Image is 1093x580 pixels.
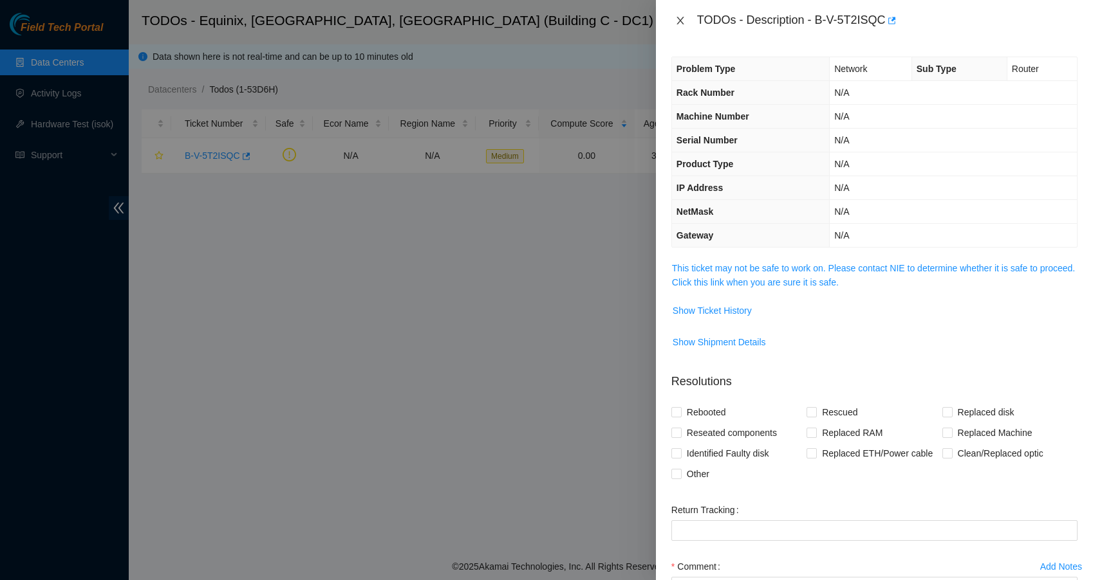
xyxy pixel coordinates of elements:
span: N/A [834,159,849,169]
span: Rebooted [682,402,731,422]
div: TODOs - Description - B-V-5T2ISQC [697,10,1078,31]
span: close [675,15,686,26]
label: Return Tracking [671,500,744,520]
span: Serial Number [677,135,738,145]
span: Show Ticket History [673,304,752,318]
span: Show Shipment Details [673,335,766,349]
div: Add Notes [1040,562,1082,571]
span: Replaced RAM [817,422,888,443]
span: Clean/Replaced optic [953,443,1049,464]
span: Sub Type [917,64,957,74]
button: Close [671,15,689,27]
span: Machine Number [677,111,749,122]
span: Router [1012,64,1039,74]
span: N/A [834,87,849,98]
span: NetMask [677,206,714,217]
span: N/A [834,135,849,145]
button: Add Notes [1040,556,1083,577]
button: Show Ticket History [672,300,752,321]
span: N/A [834,206,849,217]
span: Replaced Machine [953,422,1038,443]
p: Resolutions [671,363,1078,390]
span: Product Type [677,159,733,169]
span: Replaced disk [953,402,1020,422]
span: Reseated components [682,422,782,443]
input: Return Tracking [671,520,1078,541]
span: Gateway [677,230,714,240]
a: This ticket may not be safe to work on. Please contact NIE to determine whether it is safe to pro... [672,263,1075,287]
span: Identified Faulty disk [682,443,774,464]
span: Other [682,464,715,484]
span: Replaced ETH/Power cable [817,443,938,464]
span: N/A [834,230,849,240]
span: IP Address [677,183,723,193]
span: Problem Type [677,64,736,74]
button: Show Shipment Details [672,332,767,352]
span: Rack Number [677,87,734,98]
label: Comment [671,556,725,577]
span: N/A [834,183,849,193]
span: Network [834,64,867,74]
span: N/A [834,111,849,122]
span: Rescued [817,402,863,422]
